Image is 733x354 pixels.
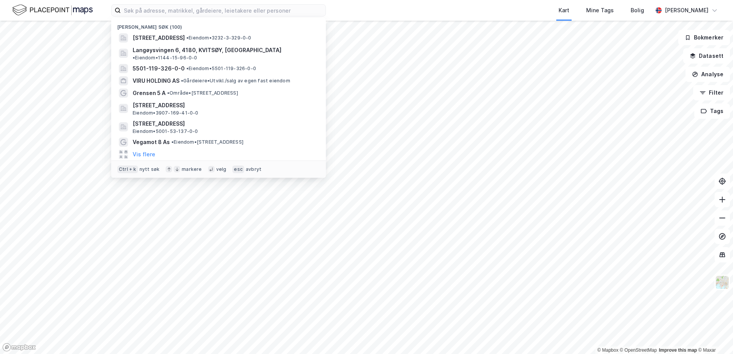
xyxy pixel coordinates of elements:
[597,347,618,353] a: Mapbox
[181,78,290,84] span: Gårdeiere • Utvikl./salg av egen fast eiendom
[559,6,569,15] div: Kart
[695,317,733,354] iframe: Chat Widget
[171,139,243,145] span: Eiendom • [STREET_ADDRESS]
[111,18,326,32] div: [PERSON_NAME] søk (100)
[685,67,730,82] button: Analyse
[693,85,730,100] button: Filter
[133,128,198,134] span: Eiendom • 5001-53-137-0-0
[133,88,166,98] span: Grensen 5 A
[186,66,256,72] span: Eiendom • 5501-119-326-0-0
[182,166,202,172] div: markere
[186,35,189,41] span: •
[659,347,697,353] a: Improve this map
[631,6,644,15] div: Bolig
[2,343,36,352] a: Mapbox homepage
[715,275,730,290] img: Z
[12,3,93,17] img: logo.f888ab2527a4732fd821a326f86c7f29.svg
[133,150,155,159] button: Vis flere
[683,48,730,64] button: Datasett
[117,166,138,173] div: Ctrl + k
[694,103,730,119] button: Tags
[133,55,197,61] span: Eiendom • 1144-15-96-0-0
[167,90,238,96] span: Område • [STREET_ADDRESS]
[133,64,185,73] span: 5501-119-326-0-0
[171,139,174,145] span: •
[133,138,170,147] span: Vegamot 8 As
[586,6,614,15] div: Mine Tags
[133,76,179,85] span: VIRU HOLDING AS
[133,119,317,128] span: [STREET_ADDRESS]
[186,66,189,71] span: •
[133,110,199,116] span: Eiendom • 3907-169-41-0-0
[695,317,733,354] div: Kontrollprogram for chat
[216,166,227,172] div: velg
[665,6,708,15] div: [PERSON_NAME]
[133,101,317,110] span: [STREET_ADDRESS]
[620,347,657,353] a: OpenStreetMap
[181,78,183,84] span: •
[133,46,281,55] span: Langøysvingen 6, 4180, KVITSØY, [GEOGRAPHIC_DATA]
[140,166,160,172] div: nytt søk
[121,5,325,16] input: Søk på adresse, matrikkel, gårdeiere, leietakere eller personer
[678,30,730,45] button: Bokmerker
[232,166,244,173] div: esc
[133,55,135,61] span: •
[246,166,261,172] div: avbryt
[186,35,251,41] span: Eiendom • 3232-3-329-0-0
[167,90,169,96] span: •
[133,33,185,43] span: [STREET_ADDRESS]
